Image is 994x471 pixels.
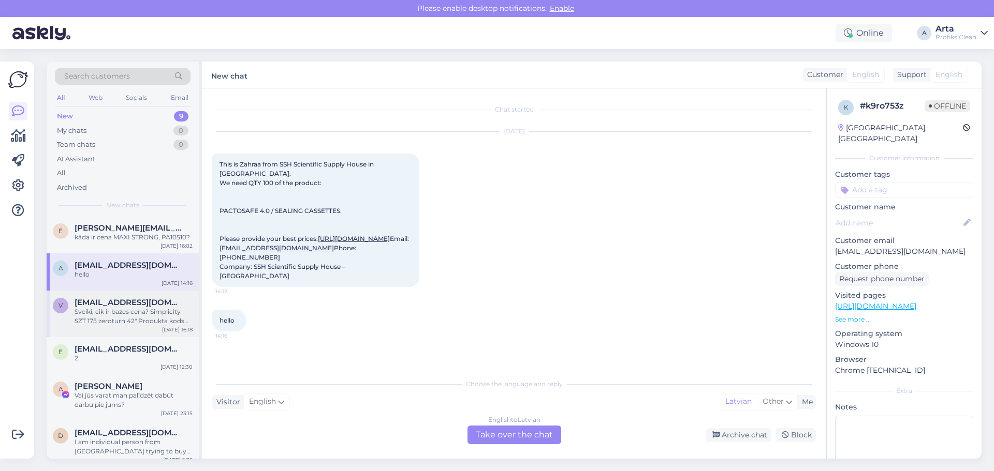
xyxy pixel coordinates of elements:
[467,426,561,444] div: Take over the chat
[798,397,813,407] div: Me
[75,382,142,391] span: Asan Faddal
[75,391,193,409] div: Vai jūs varat man palīdzēt dabūt darbu pie jums?
[318,235,390,242] a: [URL][DOMAIN_NAME]
[835,182,973,197] input: Add a tag
[835,261,973,272] p: Customer phone
[835,169,973,180] p: Customer tags
[75,261,182,270] span: alzahraassh@gmail.com
[835,339,973,350] p: Windows 10
[836,217,961,229] input: Add name
[835,402,973,413] p: Notes
[64,71,130,82] span: Search customers
[75,270,193,279] div: hello
[59,348,63,356] span: e
[173,140,188,150] div: 0
[58,432,63,439] span: d
[75,354,193,363] div: 2
[917,26,931,40] div: A
[215,332,254,340] span: 14:16
[836,24,892,42] div: Online
[8,70,28,89] img: Askly Logo
[212,397,240,407] div: Visitor
[212,105,816,114] div: Chat started
[935,69,962,80] span: English
[59,264,63,272] span: a
[59,385,63,393] span: A
[59,301,63,309] span: v
[57,126,86,136] div: My chats
[124,91,149,104] div: Socials
[835,386,973,396] div: Extra
[169,91,191,104] div: Email
[835,301,916,311] a: [URL][DOMAIN_NAME]
[75,344,182,354] span: e.zinenko64@gmail.com
[59,227,63,235] span: e
[835,315,973,324] p: See more ...
[163,456,193,464] div: [DATE] 2:38
[212,379,816,389] div: Choose the language and reply
[776,428,816,442] div: Block
[835,354,973,365] p: Browser
[161,409,193,417] div: [DATE] 23:15
[75,223,182,233] span: einars.eltermanis@akorda.lv
[106,201,139,210] span: New chats
[215,287,254,295] span: 14:12
[212,127,816,136] div: [DATE]
[86,91,105,104] div: Web
[803,69,843,80] div: Customer
[75,233,193,242] div: kāda ir cena MAXI STRONG, PA10510?
[860,100,925,112] div: # k9ro753z
[160,363,193,371] div: [DATE] 12:30
[57,111,73,121] div: New
[57,140,95,150] div: Team chats
[57,183,87,193] div: Archived
[838,123,963,144] div: [GEOGRAPHIC_DATA], [GEOGRAPHIC_DATA]
[935,25,988,41] a: ArtaProfiks Clean
[160,242,193,250] div: [DATE] 16:02
[75,307,193,326] div: Sveiki, cik ir bazes cena? Simplicity SZT 175 zeroturn 42" Produkta kods SI2691923
[763,397,784,406] span: Other
[220,160,409,280] span: This is Zahraa from SSH Scientific Supply House in [GEOGRAPHIC_DATA]. We need QTY 100 of the prod...
[57,168,66,178] div: All
[173,126,188,136] div: 0
[55,91,67,104] div: All
[835,202,973,212] p: Customer name
[720,394,757,409] div: Latvian
[211,68,247,82] label: New chat
[852,69,879,80] span: English
[893,69,927,80] div: Support
[75,428,182,437] span: ds3660857@gmail.com
[835,235,973,246] p: Customer email
[835,154,973,163] div: Customer information
[835,365,973,376] p: Chrome [TECHNICAL_ID]
[75,437,193,456] div: I am individual person from [GEOGRAPHIC_DATA] trying to buy good toilet plunger please help me to...
[174,111,188,121] div: 9
[844,103,849,111] span: k
[935,33,976,41] div: Profiks Clean
[220,244,334,252] a: [EMAIL_ADDRESS][DOMAIN_NAME]
[835,290,973,301] p: Visited pages
[835,328,973,339] p: Operating system
[835,272,929,286] div: Request phone number
[162,279,193,287] div: [DATE] 14:16
[488,415,540,424] div: English to Latvian
[706,428,771,442] div: Archive chat
[220,316,235,324] span: hello
[57,154,95,164] div: AI Assistant
[835,246,973,257] p: [EMAIL_ADDRESS][DOMAIN_NAME]
[249,396,276,407] span: English
[75,298,182,307] span: valtersvitols@gmail.com
[925,100,970,112] span: Offline
[935,25,976,33] div: Arta
[162,326,193,333] div: [DATE] 16:18
[547,4,577,13] span: Enable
